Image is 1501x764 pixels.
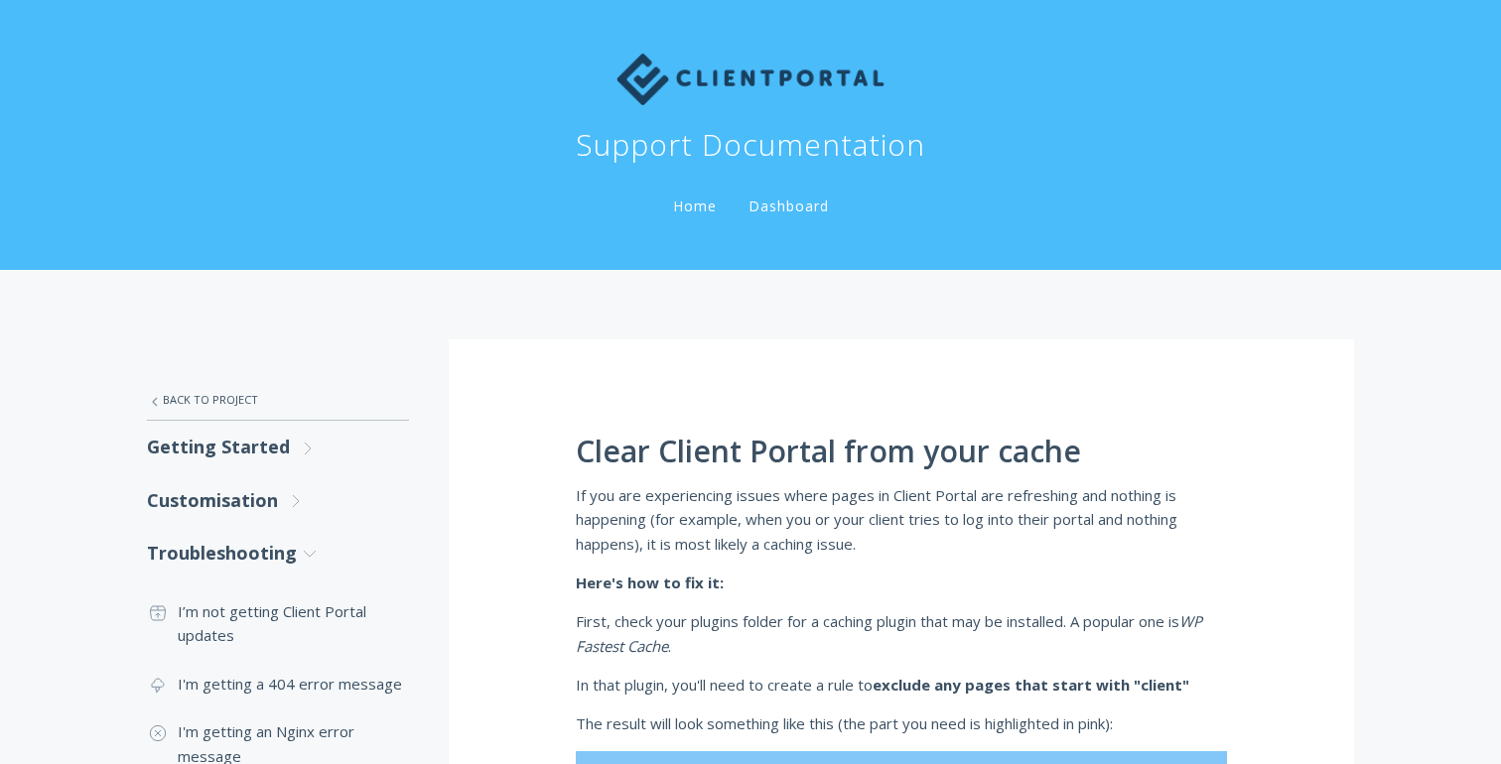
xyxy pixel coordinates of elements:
a: I’m not getting Client Portal updates [147,587,409,660]
p: In that plugin, you'll need to create a rule to [576,673,1227,697]
a: Getting Started [147,421,409,473]
h1: Clear Client Portal from your cache [576,435,1227,468]
a: Home [669,196,721,215]
p: First, check your plugins folder for a caching plugin that may be installed. A popular one is . [576,609,1227,658]
a: Back to Project [147,379,409,421]
h1: Support Documentation [576,125,925,165]
em: WP Fastest Cache [576,611,1202,655]
p: If you are experiencing issues where pages in Client Portal are refreshing and nothing is happeni... [576,483,1227,556]
strong: exclude any pages that start with "client" [873,675,1189,695]
p: The result will look something like this (the part you need is highlighted in pink): [576,711,1227,735]
strong: Here's how to fix it: [576,573,724,592]
a: Troubleshooting [147,527,409,579]
a: Customisation [147,474,409,527]
a: I'm getting a 404 error message [147,660,409,707]
a: Dashboard [745,196,833,215]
